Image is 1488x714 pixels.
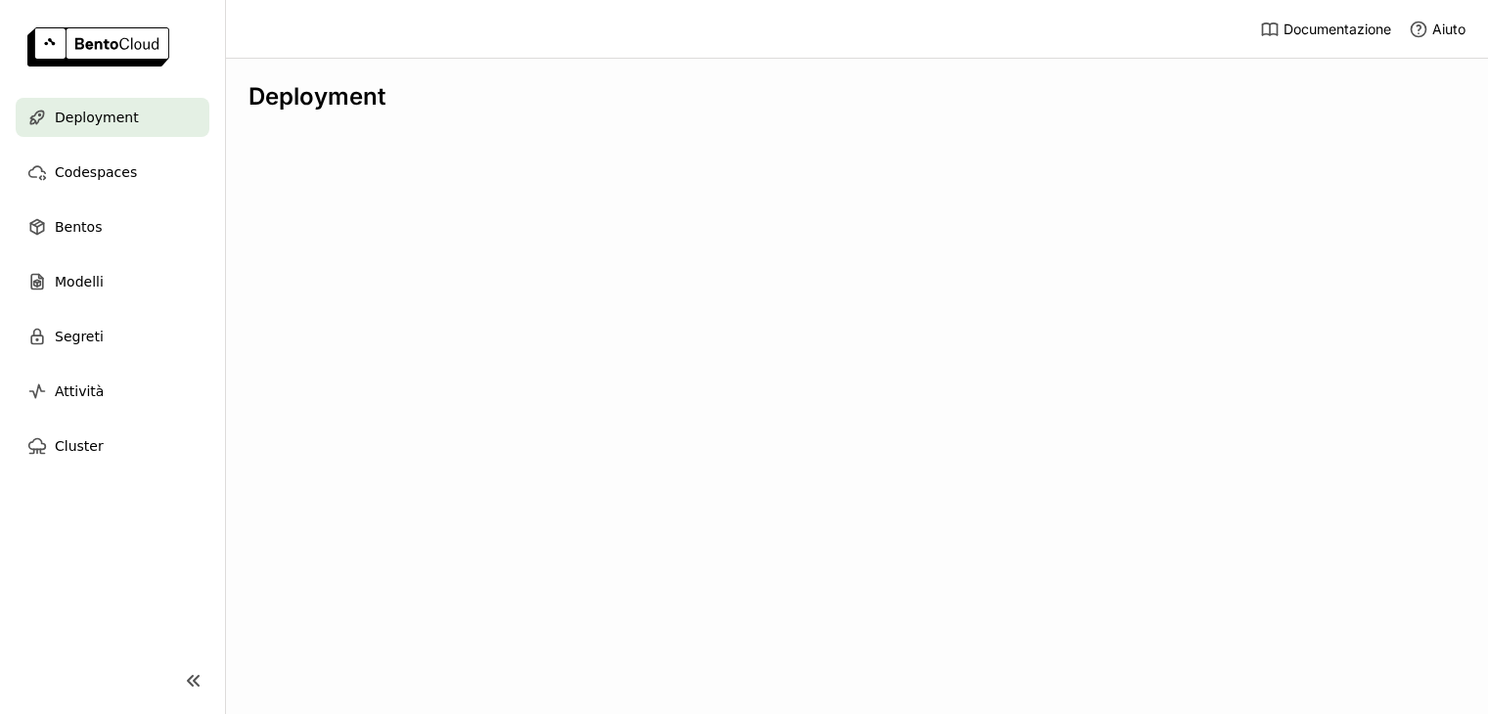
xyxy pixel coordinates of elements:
span: Documentazione [1284,21,1391,38]
a: Modelli [16,262,209,301]
a: Attività [16,372,209,411]
a: Bentos [16,207,209,246]
span: Bentos [55,215,102,239]
span: Cluster [55,434,104,458]
span: Attività [55,379,104,403]
span: Deployment [55,106,139,129]
a: Segreti [16,317,209,356]
div: Aiuto [1409,20,1465,39]
span: Aiuto [1432,21,1465,38]
img: logo [27,27,169,67]
span: Segreti [55,325,104,348]
a: Cluster [16,426,209,466]
span: Codespaces [55,160,137,184]
span: Modelli [55,270,104,293]
a: Documentazione [1260,20,1391,39]
div: Deployment [248,82,1465,112]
